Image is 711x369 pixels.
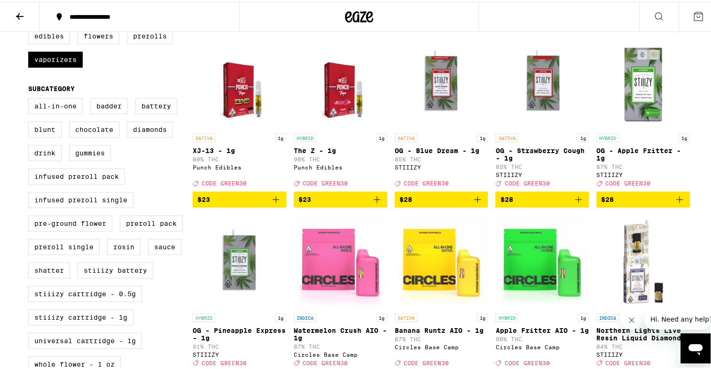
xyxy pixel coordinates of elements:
p: INDICA [294,312,316,320]
label: Universal Cartridge - 1g [28,331,142,347]
div: Circles Base Camp [495,342,589,348]
img: Punch Edibles - The Z - 1g [304,33,377,127]
p: SATIVA [193,132,215,140]
label: Gummies [69,143,111,159]
p: 90% THC [294,154,387,161]
p: SATIVA [395,312,417,320]
label: Battery [135,96,177,112]
label: Prerolls [127,26,173,42]
p: 87% THC [395,334,488,340]
label: Pre-ground Flower [28,214,112,230]
span: CODE GREEN30 [303,358,348,364]
span: CODE GREEN30 [605,179,650,185]
legend: Subcategory [28,83,75,91]
span: Hi. Need any help? [6,7,68,14]
p: 1g [477,132,488,140]
label: Preroll Pack [120,214,183,230]
img: Circles Base Camp - Banana Runtz AIO - 1g [395,213,488,307]
label: STIIIZY Cartridge - 0.5g [28,284,142,300]
span: $28 [601,194,614,201]
p: OG - Strawberry Cough - 1g [495,145,589,160]
span: CODE GREEN30 [504,179,549,185]
p: OG - Pineapple Express - 1g [193,325,286,340]
span: CODE GREEN30 [605,358,650,364]
a: Open page for Watermelon Crush AIO - 1g from Circles Base Camp [294,213,387,369]
p: 1g [578,312,589,320]
p: 1g [275,132,286,140]
div: STIIIZY [495,170,589,176]
p: 85% THC [395,154,488,161]
p: HYBRID [596,132,619,140]
p: 1g [679,132,690,140]
img: STIIIZY - OG - Blue Dream - 1g [395,33,488,127]
label: Shatter [28,261,70,277]
label: Chocolate [69,120,119,136]
label: All-In-One [28,96,83,112]
p: 91% THC [193,342,286,348]
label: Blunt [28,120,62,136]
img: Circles Base Camp - Apple Fritter AIO - 1g [495,213,589,307]
span: CODE GREEN30 [404,358,449,364]
label: Edibles [28,26,70,42]
p: Northern Lights Live Resin Liquid Diamond - 1g [596,325,690,340]
p: SATIVA [495,132,518,140]
iframe: Close message [622,309,641,328]
a: Open page for OG - Blue Dream - 1g from STIIIZY [395,33,488,189]
p: 90% THC [495,334,589,340]
p: The Z - 1g [294,145,387,153]
p: 85% THC [495,162,589,168]
div: Circles Base Camp [395,342,488,348]
p: 1g [477,312,488,320]
p: 1g [578,132,589,140]
p: 87% THC [596,162,690,168]
a: Open page for Banana Runtz AIO - 1g from Circles Base Camp [395,213,488,369]
p: XJ-13 - 1g [193,145,286,153]
span: CODE GREEN30 [202,179,247,185]
p: HYBRID [495,312,518,320]
button: Add to bag [495,190,589,206]
a: Open page for OG - Apple Fritter - 1g from STIIIZY [596,33,690,189]
a: Open page for OG - Pineapple Express - 1g from STIIIZY [193,213,286,369]
button: Add to bag [395,190,488,206]
label: Rosin [107,237,141,253]
iframe: Button to launch messaging window [680,331,711,361]
button: Add to bag [596,190,690,206]
span: $28 [399,194,412,201]
div: Circles Base Camp [294,350,387,356]
label: Badder [90,96,128,112]
p: 1g [275,312,286,320]
p: Apple Fritter AIO - 1g [495,325,589,332]
p: Watermelon Crush AIO - 1g [294,325,387,340]
button: Add to bag [294,190,387,206]
p: 80% THC [193,154,286,161]
p: HYBRID [193,312,215,320]
label: Flowers [78,26,119,42]
label: Vaporizers [28,50,83,66]
a: Open page for Apple Fritter AIO - 1g from Circles Base Camp [495,213,589,369]
a: Open page for XJ-13 - 1g from Punch Edibles [193,33,286,189]
div: Punch Edibles [294,162,387,169]
img: STIIIZY - Northern Lights Live Resin Liquid Diamond - 1g [596,213,690,307]
label: STIIIZY Cartridge - 1g [28,307,133,323]
span: $23 [298,194,311,201]
div: STIIIZY [596,170,690,176]
div: STIIIZY [395,162,488,169]
label: Infused Preroll Single [28,190,133,206]
span: CODE GREEN30 [504,358,549,364]
a: Open page for The Z - 1g from Punch Edibles [294,33,387,189]
label: Preroll Single [28,237,100,253]
p: 87% THC [294,342,387,348]
p: 1g [376,132,387,140]
span: CODE GREEN30 [303,179,348,185]
p: OG - Blue Dream - 1g [395,145,488,153]
div: STIIIZY [596,350,690,356]
div: STIIIZY [193,350,286,356]
span: CODE GREEN30 [404,179,449,185]
img: STIIIZY - OG - Strawberry Cough - 1g [495,33,589,127]
a: Open page for Northern Lights Live Resin Liquid Diamond - 1g from STIIIZY [596,213,690,369]
img: STIIIZY - OG - Pineapple Express - 1g [193,213,286,307]
p: SATIVA [395,132,417,140]
span: CODE GREEN30 [202,358,247,364]
span: $23 [197,194,210,201]
img: Punch Edibles - XJ-13 - 1g [203,33,276,127]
